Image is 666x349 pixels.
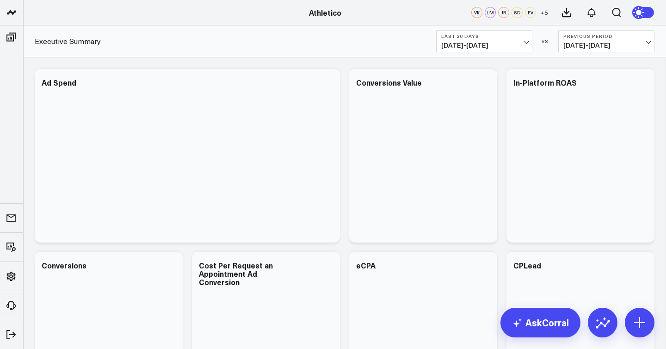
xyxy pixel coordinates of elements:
button: +5 [538,7,549,18]
a: Athletico [309,7,341,18]
div: Ad Spend [42,77,76,87]
div: Conversions Value [356,77,422,87]
div: VS [537,38,554,44]
div: CPLead [513,260,541,270]
span: [DATE] - [DATE] [563,42,649,49]
button: Last 30 Days[DATE]-[DATE] [436,30,532,52]
span: + 5 [540,9,548,16]
div: EV [525,7,536,18]
a: Executive Summary [35,36,101,46]
div: eCPA [356,260,376,270]
b: Previous Period [563,33,649,39]
div: JR [498,7,509,18]
a: AskCorral [500,308,580,337]
div: LM [485,7,496,18]
b: Last 30 Days [441,33,527,39]
div: In-Platform ROAS [513,77,577,87]
div: Conversions [42,260,86,270]
div: Cost Per Request an Appointment Ad Conversion [199,260,273,287]
button: Previous Period[DATE]-[DATE] [558,30,654,52]
span: [DATE] - [DATE] [441,42,527,49]
div: SD [512,7,523,18]
a: Log Out [3,326,20,343]
div: VK [471,7,482,18]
